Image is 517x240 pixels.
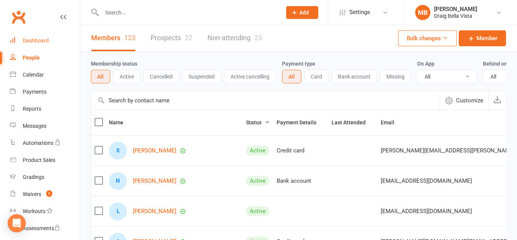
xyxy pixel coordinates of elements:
button: Active cancelling [224,70,276,83]
a: Waivers 1 [10,186,80,203]
label: On App [417,61,434,67]
div: Neeraj [109,172,127,190]
div: Open Intercom Messenger [8,214,26,232]
a: Non-attending23 [207,25,262,51]
div: MB [415,5,430,20]
div: Reports [23,106,41,112]
a: Payments [10,83,80,100]
span: Name [109,119,132,125]
a: Member [459,30,506,46]
div: 22 [185,34,192,42]
button: Status [246,118,270,127]
div: Workouts [23,208,45,214]
button: Email [381,118,403,127]
div: Payments [23,89,47,95]
div: Calendar [23,72,44,78]
input: Search... [100,7,276,18]
span: Payment Details [277,119,325,125]
a: Automations [10,135,80,152]
a: Clubworx [9,8,28,27]
div: Automations [23,140,53,146]
div: Liam [109,202,127,220]
span: Customize [456,96,483,105]
label: Membership status [91,61,137,67]
div: Xavier [109,142,127,160]
span: Status [246,119,270,125]
a: [PERSON_NAME] [133,178,176,184]
div: Gradings [23,174,44,180]
div: Product Sales [23,157,55,163]
a: [PERSON_NAME] [133,208,176,215]
span: Settings [349,4,370,21]
div: Active [246,206,269,216]
button: Customize [440,91,488,110]
a: Dashboard [10,32,80,49]
button: Bank account [332,70,377,83]
a: People [10,49,80,66]
button: All [282,70,301,83]
div: Active [246,146,269,155]
a: Members123 [91,25,135,51]
div: Draig Bella Vista [434,13,477,19]
button: Card [304,70,329,83]
input: Search by contact name [91,91,440,110]
a: Gradings [10,169,80,186]
button: Bulk changes [398,30,457,46]
a: Workouts [10,203,80,220]
span: Add [299,9,309,16]
div: Credit card [277,147,325,154]
div: People [23,55,40,61]
span: Last Attended [332,119,374,125]
a: Calendar [10,66,80,83]
div: Bank account [277,178,325,184]
span: 1 [46,190,52,197]
div: Active [246,176,269,186]
a: Product Sales [10,152,80,169]
span: Email [381,119,403,125]
a: Reports [10,100,80,118]
div: Messages [23,123,47,129]
div: 123 [124,34,135,42]
button: Cancelled [143,70,179,83]
a: Assessments [10,220,80,237]
button: Add [286,6,318,19]
a: [PERSON_NAME] [133,147,176,154]
div: Dashboard [23,38,49,44]
div: 23 [254,34,262,42]
label: Payment type [282,61,315,67]
button: Name [109,118,132,127]
button: Active [113,70,140,83]
span: [EMAIL_ADDRESS][DOMAIN_NAME] [381,204,472,218]
span: Member [477,34,497,43]
button: Missing [380,70,411,83]
div: Waivers [23,191,41,197]
button: All [91,70,110,83]
span: [EMAIL_ADDRESS][DOMAIN_NAME] [381,174,472,188]
button: Suspended [182,70,221,83]
div: Assessments [23,225,60,231]
div: [PERSON_NAME] [434,6,477,13]
button: Last Attended [332,118,374,127]
button: Payment Details [277,118,325,127]
a: Messages [10,118,80,135]
a: Prospects22 [151,25,192,51]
